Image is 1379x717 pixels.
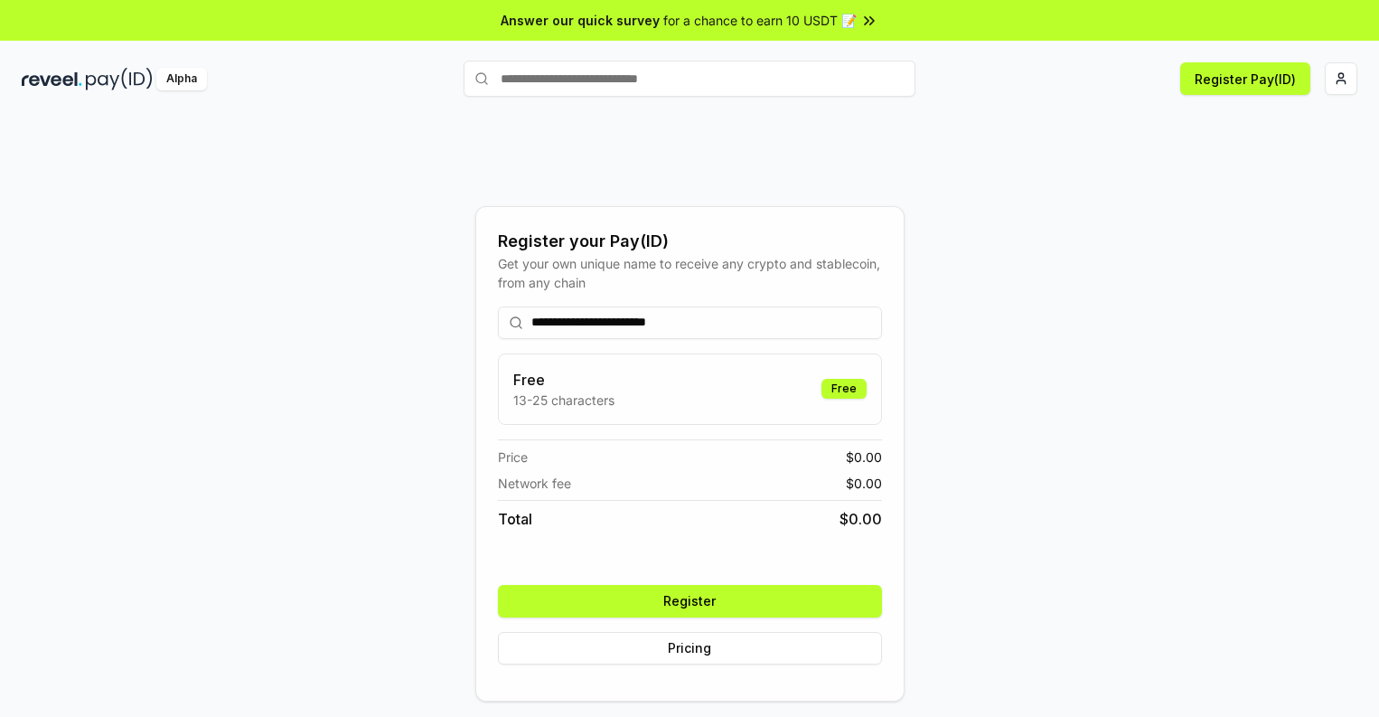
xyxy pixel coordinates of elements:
[846,448,882,467] span: $ 0.00
[663,11,857,30] span: for a chance to earn 10 USDT 📝
[498,254,882,292] div: Get your own unique name to receive any crypto and stablecoin, from any chain
[498,632,882,665] button: Pricing
[1180,62,1310,95] button: Register Pay(ID)
[498,474,571,493] span: Network fee
[156,68,207,90] div: Alpha
[498,448,528,467] span: Price
[498,508,532,530] span: Total
[846,474,882,493] span: $ 0.00
[840,508,882,530] span: $ 0.00
[498,229,882,254] div: Register your Pay(ID)
[22,68,82,90] img: reveel_dark
[513,391,614,410] p: 13-25 characters
[821,379,867,399] div: Free
[513,369,614,391] h3: Free
[501,11,660,30] span: Answer our quick survey
[86,68,153,90] img: pay_id
[498,585,882,618] button: Register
